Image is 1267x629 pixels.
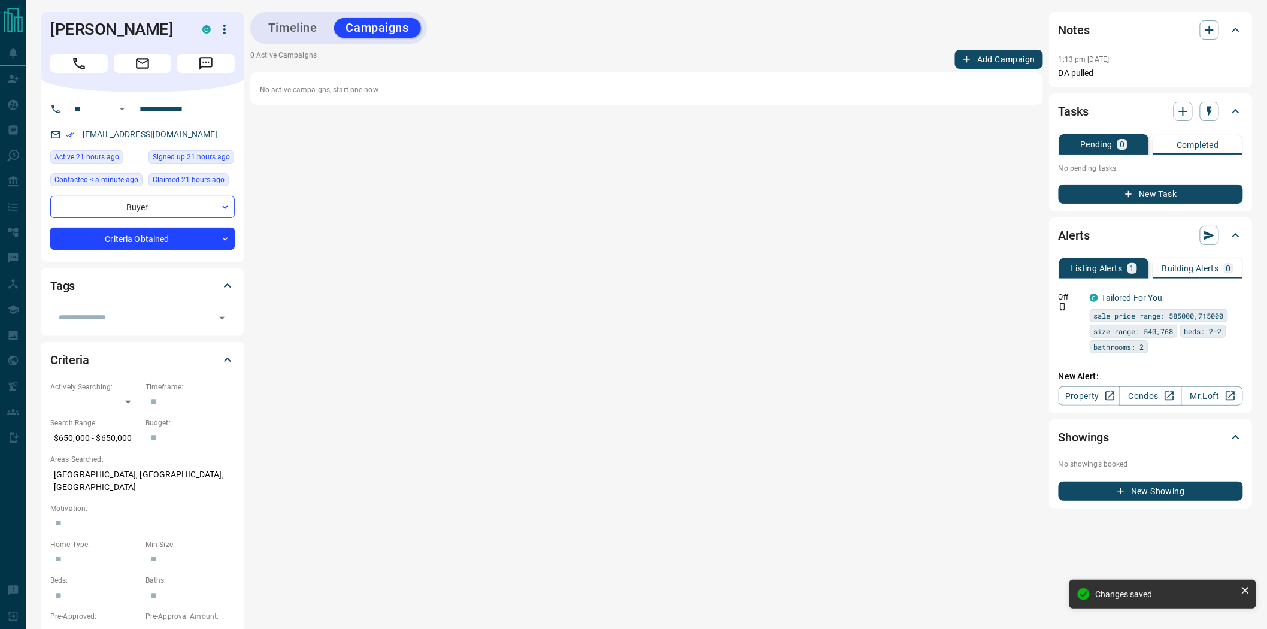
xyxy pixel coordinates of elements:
[1059,370,1243,383] p: New Alert:
[1059,16,1243,44] div: Notes
[115,102,129,116] button: Open
[1059,386,1120,406] a: Property
[1059,185,1243,204] button: New Task
[1130,264,1135,273] p: 1
[1059,459,1243,470] p: No showings booked
[1090,294,1098,302] div: condos.ca
[146,611,235,622] p: Pre-Approval Amount:
[54,174,138,186] span: Contacted < a minute ago
[1059,423,1243,452] div: Showings
[334,18,421,38] button: Campaigns
[50,350,89,370] h2: Criteria
[1162,264,1219,273] p: Building Alerts
[50,173,143,190] div: Mon Oct 13 2025
[50,611,140,622] p: Pre-Approved:
[50,150,143,167] div: Sun Oct 12 2025
[50,503,235,514] p: Motivation:
[146,539,235,550] p: Min Size:
[50,271,235,300] div: Tags
[83,129,218,139] a: [EMAIL_ADDRESS][DOMAIN_NAME]
[146,575,235,586] p: Baths:
[1094,325,1174,337] span: size range: 540,768
[50,418,140,428] p: Search Range:
[1184,325,1222,337] span: beds: 2-2
[1080,140,1113,149] p: Pending
[148,173,235,190] div: Sun Oct 12 2025
[50,346,235,374] div: Criteria
[1096,589,1236,599] div: Changes saved
[1181,386,1243,406] a: Mr.Loft
[955,50,1043,69] button: Add Campaign
[1059,482,1243,501] button: New Showing
[50,382,140,392] p: Actively Searching:
[177,54,235,73] span: Message
[256,18,329,38] button: Timeline
[1059,221,1243,250] div: Alerts
[1059,67,1243,80] p: DA pulled
[50,539,140,550] p: Home Type:
[148,150,235,167] div: Sun Oct 12 2025
[1059,55,1110,63] p: 1:13 pm [DATE]
[1059,303,1067,311] svg: Push Notification Only
[54,151,119,163] span: Active 21 hours ago
[50,465,235,497] p: [GEOGRAPHIC_DATA], [GEOGRAPHIC_DATA], [GEOGRAPHIC_DATA]
[1177,141,1219,149] p: Completed
[1226,264,1231,273] p: 0
[1059,97,1243,126] div: Tasks
[50,54,108,73] span: Call
[260,84,1033,95] p: No active campaigns, start one now
[50,454,235,465] p: Areas Searched:
[114,54,171,73] span: Email
[146,418,235,428] p: Budget:
[1059,428,1110,447] h2: Showings
[1059,292,1083,303] p: Off
[250,50,317,69] p: 0 Active Campaigns
[214,310,231,326] button: Open
[1120,140,1124,149] p: 0
[1059,226,1090,245] h2: Alerts
[66,131,74,139] svg: Email Verified
[50,20,184,39] h1: [PERSON_NAME]
[50,228,235,250] div: Criteria Obtained
[1102,293,1163,303] a: Tailored For You
[202,25,211,34] div: condos.ca
[146,382,235,392] p: Timeframe:
[50,428,140,448] p: $650,000 - $650,000
[1059,159,1243,177] p: No pending tasks
[50,196,235,218] div: Buyer
[50,276,75,295] h2: Tags
[1059,20,1090,40] h2: Notes
[1071,264,1123,273] p: Listing Alerts
[1094,341,1144,353] span: bathrooms: 2
[1059,102,1089,121] h2: Tasks
[153,174,225,186] span: Claimed 21 hours ago
[153,151,230,163] span: Signed up 21 hours ago
[1120,386,1181,406] a: Condos
[50,575,140,586] p: Beds:
[1094,310,1224,322] span: sale price range: 585000,715000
